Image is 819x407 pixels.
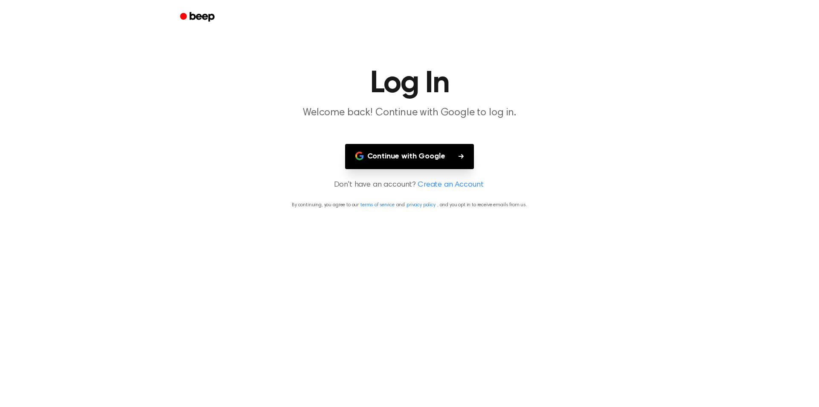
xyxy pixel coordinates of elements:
[174,9,222,26] a: Beep
[10,179,809,191] p: Don't have an account?
[191,68,628,99] h1: Log In
[10,201,809,209] p: By continuing, you agree to our and , and you opt in to receive emails from us.
[407,202,436,208] a: privacy policy
[418,179,483,191] a: Create an Account
[246,106,573,120] p: Welcome back! Continue with Google to log in.
[360,202,394,208] a: terms of service
[345,144,474,169] button: Continue with Google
